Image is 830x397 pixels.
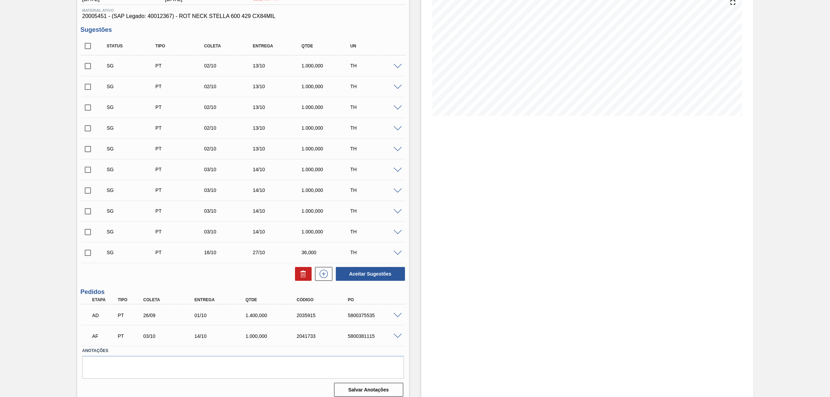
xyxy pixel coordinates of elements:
div: 02/10/2025 [202,63,258,68]
div: 5800381115 [346,333,404,339]
button: Salvar Anotações [334,383,403,397]
div: Etapa [91,297,118,302]
div: 1.000,000 [300,167,355,172]
div: Coleta [141,297,200,302]
div: 14/10/2025 [251,167,306,172]
div: 02/10/2025 [202,125,258,131]
div: TH [349,229,404,234]
div: Aguardando Faturamento [91,329,118,344]
div: PO [346,297,404,302]
div: Coleta [202,44,258,48]
div: Pedido de Transferência [154,250,209,255]
div: Pedido de Transferência [154,104,209,110]
div: TH [349,63,404,68]
div: TH [349,250,404,255]
div: 1.000,000 [300,125,355,131]
div: 02/10/2025 [202,84,258,89]
div: 03/10/2025 [202,208,258,214]
div: Pedido de Transferência [116,333,143,339]
div: 5800375535 [346,313,404,318]
div: 13/10/2025 [251,84,306,89]
div: Pedido de Transferência [154,125,209,131]
div: 13/10/2025 [251,104,306,110]
div: 01/10/2025 [193,313,251,318]
div: TH [349,84,404,89]
div: 26/09/2025 [141,313,200,318]
div: Sugestão Criada [105,146,160,151]
div: 14/10/2025 [251,229,306,234]
div: Sugestão Criada [105,250,160,255]
div: Pedido de Transferência [154,167,209,172]
label: Anotações [82,346,404,356]
div: 36,000 [300,250,355,255]
div: Pedido de Transferência [116,313,143,318]
div: Sugestão Criada [105,84,160,89]
span: Material ativo [82,8,404,12]
div: 1.400,000 [244,313,302,318]
div: 03/10/2025 [202,167,258,172]
div: Pedido de Transferência [154,208,209,214]
p: AF [92,333,116,339]
h3: Sugestões [81,26,406,34]
div: Sugestão Criada [105,187,160,193]
div: TH [349,146,404,151]
div: 1.000,000 [300,229,355,234]
div: Pedido de Transferência [154,63,209,68]
div: Excluir Sugestões [292,267,312,281]
div: 02/10/2025 [202,104,258,110]
div: TH [349,208,404,214]
div: Status [105,44,160,48]
div: 1.000,000 [300,63,355,68]
div: Código [295,297,353,302]
div: Tipo [154,44,209,48]
div: 03/10/2025 [202,187,258,193]
div: 14/10/2025 [193,333,251,339]
div: 1.000,000 [300,208,355,214]
div: Aceitar Sugestões [332,266,406,281]
div: Tipo [116,297,143,302]
div: 1.000,000 [300,104,355,110]
div: 03/10/2025 [141,333,200,339]
div: 03/10/2025 [202,229,258,234]
button: Aceitar Sugestões [336,267,405,281]
div: Nova sugestão [312,267,332,281]
div: 1.000,000 [300,187,355,193]
span: 20005451 - (SAP Legado: 40012367) - ROT NECK STELLA 600 429 CX84MIL [82,13,404,19]
div: Pedido de Transferência [154,229,209,234]
div: TH [349,167,404,172]
div: 1.000,000 [244,333,302,339]
div: UN [349,44,404,48]
h3: Pedidos [81,288,406,296]
div: Pedido de Transferência [154,187,209,193]
div: 1.000,000 [300,84,355,89]
div: Sugestão Criada [105,104,160,110]
div: 16/10/2025 [202,250,258,255]
div: Sugestão Criada [105,208,160,214]
div: Pedido de Transferência [154,146,209,151]
div: 14/10/2025 [251,208,306,214]
div: Sugestão Criada [105,167,160,172]
div: TH [349,125,404,131]
div: 13/10/2025 [251,146,306,151]
div: Entrega [193,297,251,302]
div: 02/10/2025 [202,146,258,151]
div: 13/10/2025 [251,125,306,131]
div: TH [349,104,404,110]
div: Qtde [300,44,355,48]
div: 27/10/2025 [251,250,306,255]
div: Pedido de Transferência [154,84,209,89]
div: Sugestão Criada [105,229,160,234]
div: 2035915 [295,313,353,318]
div: 2041733 [295,333,353,339]
div: Sugestão Criada [105,125,160,131]
div: 13/10/2025 [251,63,306,68]
div: TH [349,187,404,193]
div: Sugestão Criada [105,63,160,68]
div: 14/10/2025 [251,187,306,193]
div: 1.000,000 [300,146,355,151]
p: AD [92,313,116,318]
div: Aguardando Descarga [91,308,118,323]
div: Qtde [244,297,302,302]
div: Entrega [251,44,306,48]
